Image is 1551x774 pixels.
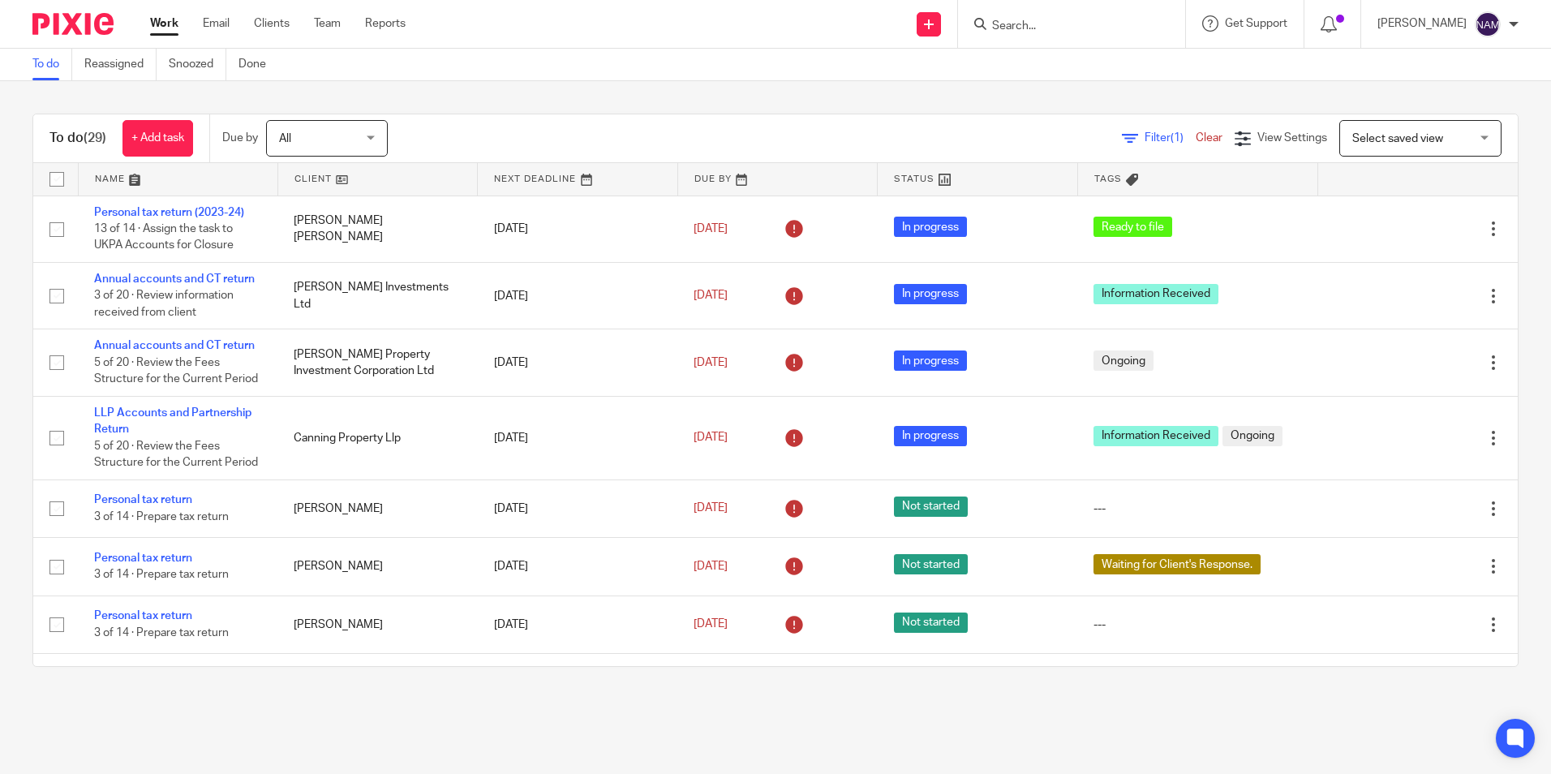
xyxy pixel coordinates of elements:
[694,619,728,630] span: [DATE]
[49,130,106,147] h1: To do
[894,350,967,371] span: In progress
[694,290,728,302] span: [DATE]
[277,479,477,537] td: [PERSON_NAME]
[478,653,677,711] td: [DATE]
[277,538,477,596] td: [PERSON_NAME]
[694,223,728,234] span: [DATE]
[694,432,728,444] span: [DATE]
[365,15,406,32] a: Reports
[1093,426,1218,446] span: Information Received
[84,131,106,144] span: (29)
[222,130,258,146] p: Due by
[279,133,291,144] span: All
[94,511,229,522] span: 3 of 14 · Prepare tax return
[1093,284,1218,304] span: Information Received
[94,407,251,435] a: LLP Accounts and Partnership Return
[94,340,255,351] a: Annual accounts and CT return
[990,19,1136,34] input: Search
[478,479,677,537] td: [DATE]
[1475,11,1501,37] img: svg%3E
[150,15,178,32] a: Work
[314,15,341,32] a: Team
[94,223,234,252] span: 13 of 14 · Assign the task to UKPA Accounts for Closure
[478,396,677,479] td: [DATE]
[238,49,278,80] a: Done
[32,13,114,35] img: Pixie
[694,561,728,572] span: [DATE]
[1093,350,1154,371] span: Ongoing
[1171,132,1184,144] span: (1)
[94,627,229,639] span: 3 of 14 · Prepare tax return
[94,273,255,285] a: Annual accounts and CT return
[894,613,968,633] span: Not started
[894,284,967,304] span: In progress
[1352,133,1443,144] span: Select saved view
[94,610,192,621] a: Personal tax return
[894,554,968,574] span: Not started
[94,441,258,469] span: 5 of 20 · Review the Fees Structure for the Current Period
[277,653,477,711] td: [PERSON_NAME]
[277,596,477,653] td: [PERSON_NAME]
[94,494,192,505] a: Personal tax return
[478,329,677,396] td: [DATE]
[1377,15,1467,32] p: [PERSON_NAME]
[478,596,677,653] td: [DATE]
[1093,617,1301,633] div: ---
[1196,132,1222,144] a: Clear
[1094,174,1122,183] span: Tags
[94,207,244,218] a: Personal tax return (2023-24)
[254,15,290,32] a: Clients
[1225,18,1287,29] span: Get Support
[694,357,728,368] span: [DATE]
[694,503,728,514] span: [DATE]
[894,426,967,446] span: In progress
[1093,554,1261,574] span: Waiting for Client's Response.
[1257,132,1327,144] span: View Settings
[122,120,193,157] a: + Add task
[1093,501,1301,517] div: ---
[277,396,477,479] td: Canning Property Llp
[203,15,230,32] a: Email
[1093,217,1172,237] span: Ready to file
[94,290,234,319] span: 3 of 20 · Review information received from client
[894,217,967,237] span: In progress
[894,497,968,517] span: Not started
[1145,132,1196,144] span: Filter
[478,196,677,262] td: [DATE]
[1222,426,1282,446] span: Ongoing
[277,329,477,396] td: [PERSON_NAME] Property Investment Corporation Ltd
[277,196,477,262] td: [PERSON_NAME] [PERSON_NAME]
[277,262,477,329] td: [PERSON_NAME] Investments Ltd
[32,49,72,80] a: To do
[94,357,258,385] span: 5 of 20 · Review the Fees Structure for the Current Period
[169,49,226,80] a: Snoozed
[478,262,677,329] td: [DATE]
[84,49,157,80] a: Reassigned
[94,553,192,564] a: Personal tax return
[94,569,229,580] span: 3 of 14 · Prepare tax return
[478,538,677,596] td: [DATE]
